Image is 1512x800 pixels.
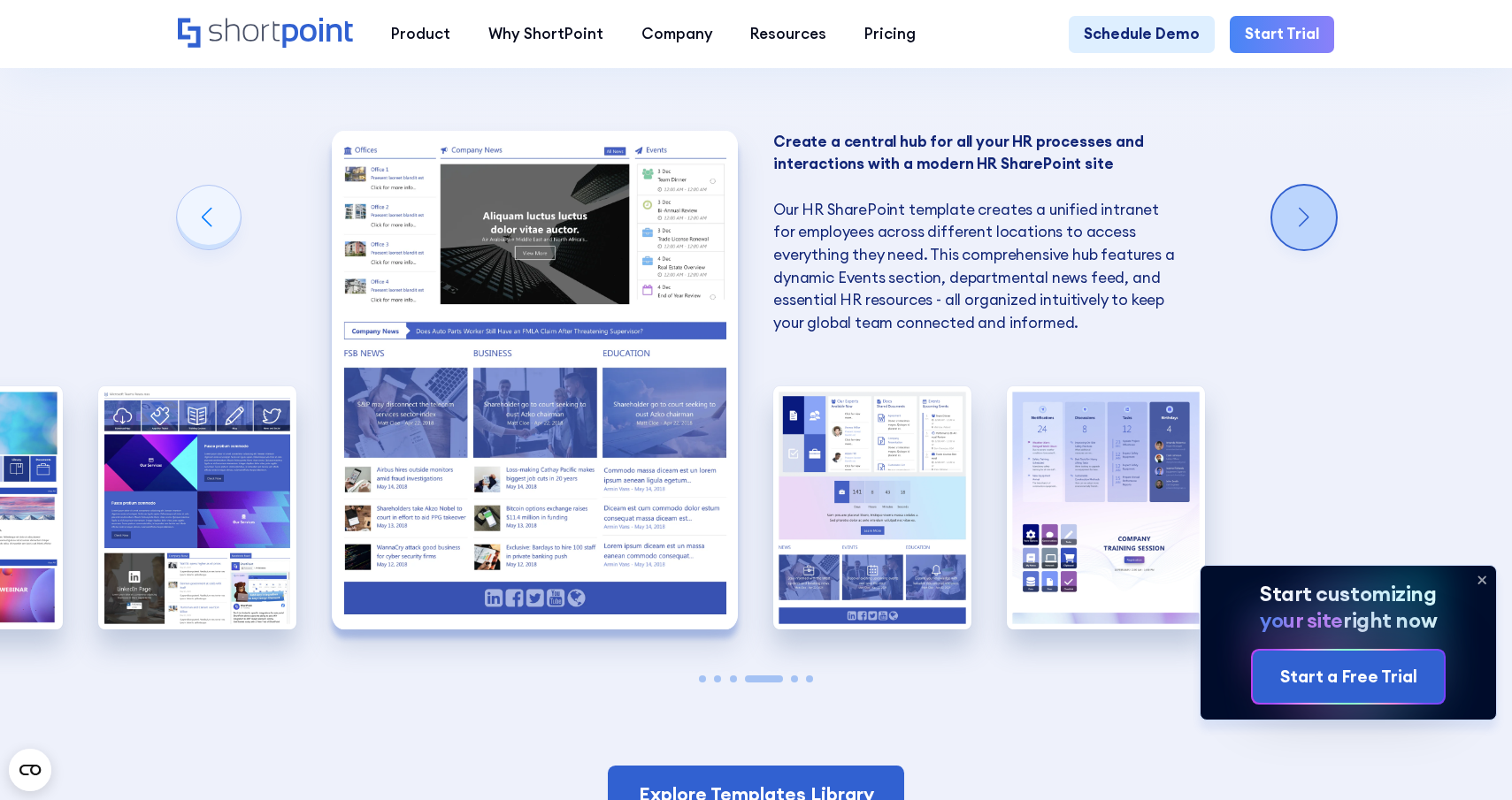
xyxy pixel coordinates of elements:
[641,23,713,46] div: Company
[1272,186,1336,249] div: Next slide
[732,16,846,54] a: Resources
[332,131,738,629] img: Designing a SharePoint site for HR
[1069,16,1215,54] a: Schedule Demo
[98,386,296,629] img: SharePoint Template for HR
[391,23,450,46] div: Product
[488,23,603,46] div: Why ShortPoint
[9,749,51,791] button: Open CMP widget
[177,186,241,249] div: Previous slide
[806,675,813,682] span: Go to slide 6
[1280,664,1417,690] div: Start a Free Trial
[745,675,783,682] span: Go to slide 4
[1230,16,1334,54] a: Start Trial
[730,675,737,682] span: Go to slide 3
[773,386,971,629] img: Top SharePoint Templates for 2025
[1007,386,1205,629] img: HR SharePoint Sites Examples
[622,16,732,54] a: Company
[1193,595,1512,800] iframe: Chat Widget
[98,386,296,629] div: 3 / 6
[773,131,1179,335] p: Our HR SharePoint template creates a unified intranet for employees across different locations to...
[750,23,826,46] div: Resources
[1253,651,1445,704] a: Start a Free Trial
[699,675,706,682] span: Go to slide 1
[714,675,721,682] span: Go to slide 2
[791,675,798,682] span: Go to slide 5
[1007,386,1205,629] div: 6 / 6
[864,23,916,46] div: Pricing
[773,386,971,629] div: 5 / 6
[846,16,935,54] a: Pricing
[332,131,738,629] div: 4 / 6
[470,16,623,54] a: Why ShortPoint
[773,132,1143,174] strong: Create a central hub for all your HR processes and interactions with a modern HR SharePoint site ‍ ‍
[372,16,470,54] a: Product
[178,18,354,50] a: Home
